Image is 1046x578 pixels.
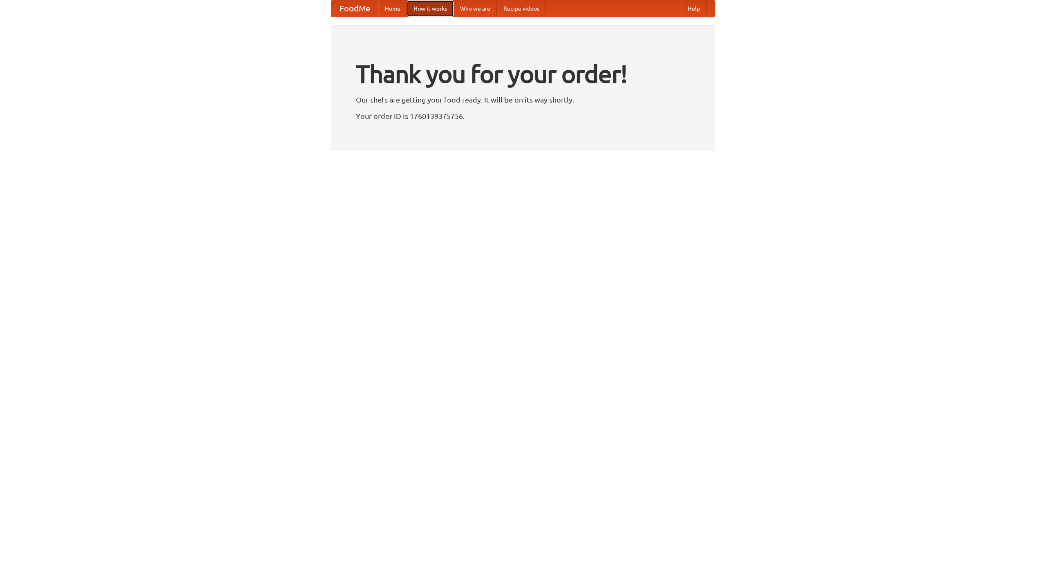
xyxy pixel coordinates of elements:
[356,54,690,94] h1: Thank you for your order!
[407,0,454,17] a: How it works
[497,0,546,17] a: Recipe videos
[356,94,690,106] p: Our chefs are getting your food ready. It will be on its way shortly.
[356,110,690,122] p: Your order ID is 1760139375756.
[378,0,407,17] a: Home
[681,0,706,17] a: Help
[331,0,378,17] a: FoodMe
[454,0,497,17] a: Who we are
